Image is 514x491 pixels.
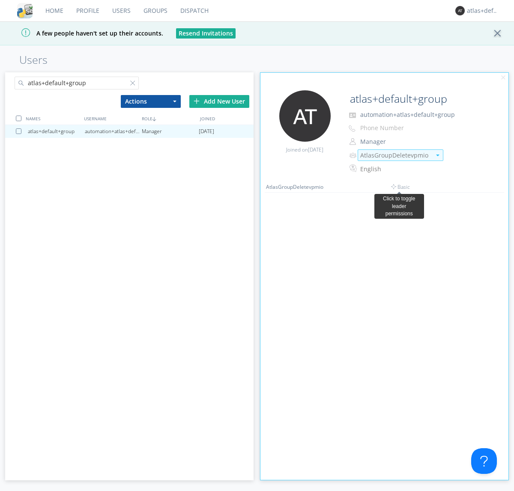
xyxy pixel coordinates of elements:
[350,149,358,161] img: icon-alert-users-thin-outline.svg
[360,165,432,173] div: English
[308,146,323,153] span: [DATE]
[350,163,358,173] img: In groups with Translation enabled, this user's messages will be automatically translated to and ...
[436,155,439,156] img: caret-down-sm.svg
[121,95,181,108] button: Actions
[82,112,140,125] div: USERNAME
[15,77,139,89] input: Search users
[140,112,197,125] div: ROLE
[378,195,421,217] div: Click to toggle leader permissions
[350,138,356,145] img: person-outline.svg
[471,448,497,474] iframe: Toggle Customer Support
[286,146,323,153] span: Joined on
[5,125,254,138] a: atlas+default+groupautomation+atlas+default+groupManager[DATE]
[391,183,410,190] span: Basic
[349,125,356,132] img: phone-outline.svg
[194,98,200,104] img: plus.svg
[189,95,249,108] div: Add New User
[198,112,256,125] div: JOINED
[357,136,443,148] button: Manager
[455,6,465,15] img: 373638.png
[360,110,455,119] span: automation+atlas+default+group
[85,125,142,138] div: automation+atlas+default+group
[17,3,33,18] img: cddb5a64eb264b2086981ab96f4c1ba7
[199,125,214,138] span: [DATE]
[347,90,485,107] input: Name
[24,112,81,125] div: NAMES
[279,90,331,142] img: 373638.png
[6,29,163,37] span: A few people haven't set up their accounts.
[467,6,499,15] div: atlas+default+group
[142,125,199,138] div: Manager
[360,151,431,160] div: AtlasGroupDeletevpmio
[266,183,330,190] div: AtlasGroupDeletevpmio
[500,75,506,81] img: cancel.svg
[176,28,236,39] button: Resend Invitations
[28,125,85,138] div: atlas+default+group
